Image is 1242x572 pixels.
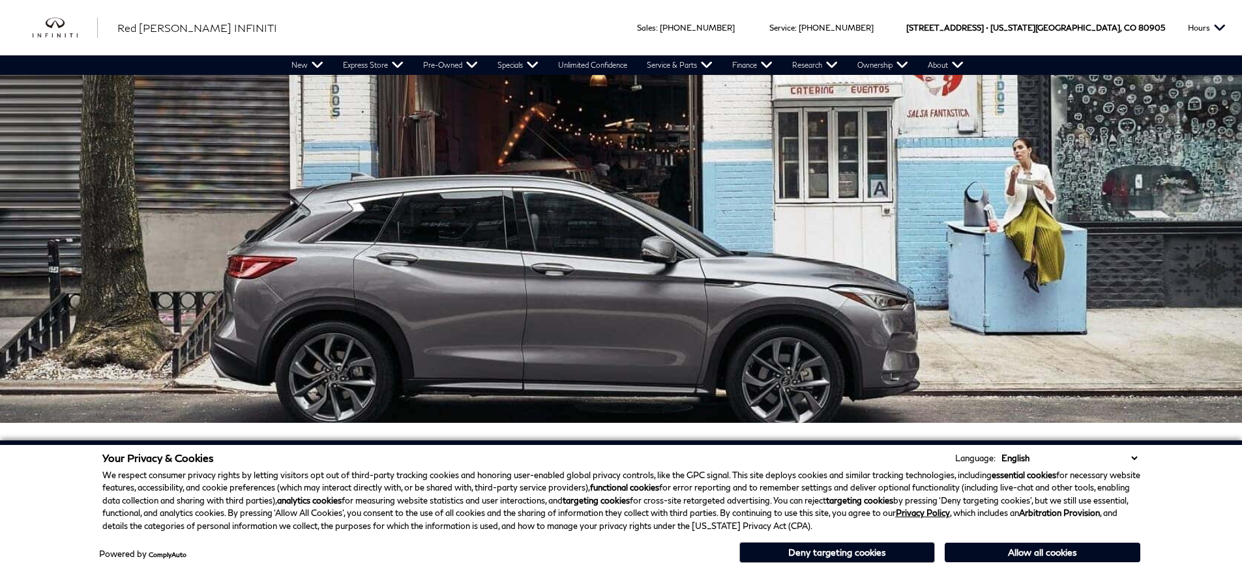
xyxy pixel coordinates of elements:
strong: essential cookies [992,470,1056,480]
strong: analytics cookies [277,495,342,506]
strong: targeting cookies [563,495,630,506]
div: Powered by [99,550,186,558]
span: : [795,23,797,33]
a: Ownership [848,55,918,75]
a: infiniti [33,18,98,38]
img: INFINITI [33,18,98,38]
span: : [656,23,658,33]
a: [PHONE_NUMBER] [660,23,735,33]
strong: targeting cookies [826,495,893,506]
a: [STREET_ADDRESS] • [US_STATE][GEOGRAPHIC_DATA], CO 80905 [906,23,1165,33]
select: Language Select [998,451,1140,465]
a: New [282,55,333,75]
strong: Arbitration Provision [1019,508,1100,518]
span: Sales [637,23,656,33]
button: Allow all cookies [945,543,1140,562]
a: Red [PERSON_NAME] INFINITI [117,20,277,36]
span: Red [PERSON_NAME] INFINITI [117,21,277,34]
a: Express Store [333,55,413,75]
strong: functional cookies [590,482,659,493]
a: Unlimited Confidence [548,55,637,75]
a: Finance [722,55,782,75]
a: [PHONE_NUMBER] [799,23,874,33]
h1: Service Center [175,436,1068,476]
p: We respect consumer privacy rights by letting visitors opt out of third-party tracking cookies an... [102,469,1140,533]
a: Pre-Owned [413,55,488,75]
span: Service [769,23,795,33]
a: Research [782,55,848,75]
a: ComplyAuto [149,551,186,558]
div: Language: [955,454,996,463]
a: About [918,55,973,75]
nav: Main Navigation [282,55,973,75]
a: Service & Parts [637,55,722,75]
a: Privacy Policy [896,508,950,518]
button: Deny targeting cookies [739,542,935,563]
span: Your Privacy & Cookies [102,451,214,464]
a: Specials [488,55,548,75]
